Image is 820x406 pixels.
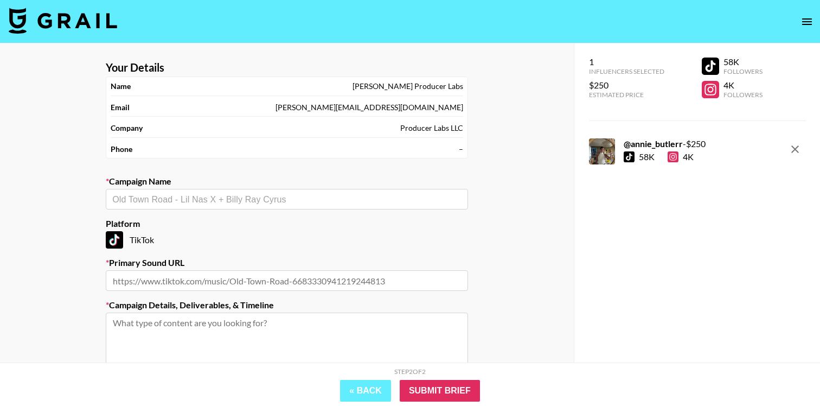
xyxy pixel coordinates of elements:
[394,367,426,376] div: Step 2 of 2
[459,144,463,154] div: –
[589,80,664,91] div: $250
[723,80,763,91] div: 4K
[106,61,164,74] strong: Your Details
[639,151,655,162] div: 58K
[723,91,763,99] div: Followers
[784,138,806,160] button: remove
[589,56,664,67] div: 1
[668,151,694,162] div: 4K
[766,352,807,393] iframe: Drift Widget Chat Controller
[106,300,468,310] label: Campaign Details, Deliverables, & Timeline
[723,56,763,67] div: 58K
[106,218,468,229] label: Platform
[589,67,664,75] div: Influencers Selected
[340,380,391,402] button: « Back
[589,91,664,99] div: Estimated Price
[796,11,818,33] button: open drawer
[111,81,131,91] strong: Name
[106,257,468,268] label: Primary Sound URL
[106,231,123,249] img: TikTok
[624,138,706,149] div: - $ 250
[276,103,463,112] div: [PERSON_NAME][EMAIL_ADDRESS][DOMAIN_NAME]
[723,67,763,75] div: Followers
[9,8,117,34] img: Grail Talent
[111,123,143,133] strong: Company
[106,176,468,187] label: Campaign Name
[624,138,683,149] strong: @ annie_butlerr
[400,380,480,402] input: Submit Brief
[400,123,463,133] div: Producer Labs LLC
[353,81,463,91] div: [PERSON_NAME] Producer Labs
[106,231,468,249] div: TikTok
[106,270,468,291] input: https://www.tiktok.com/music/Old-Town-Road-6683330941219244813
[111,144,132,154] strong: Phone
[112,193,462,206] input: Old Town Road - Lil Nas X + Billy Ray Cyrus
[111,103,130,112] strong: Email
